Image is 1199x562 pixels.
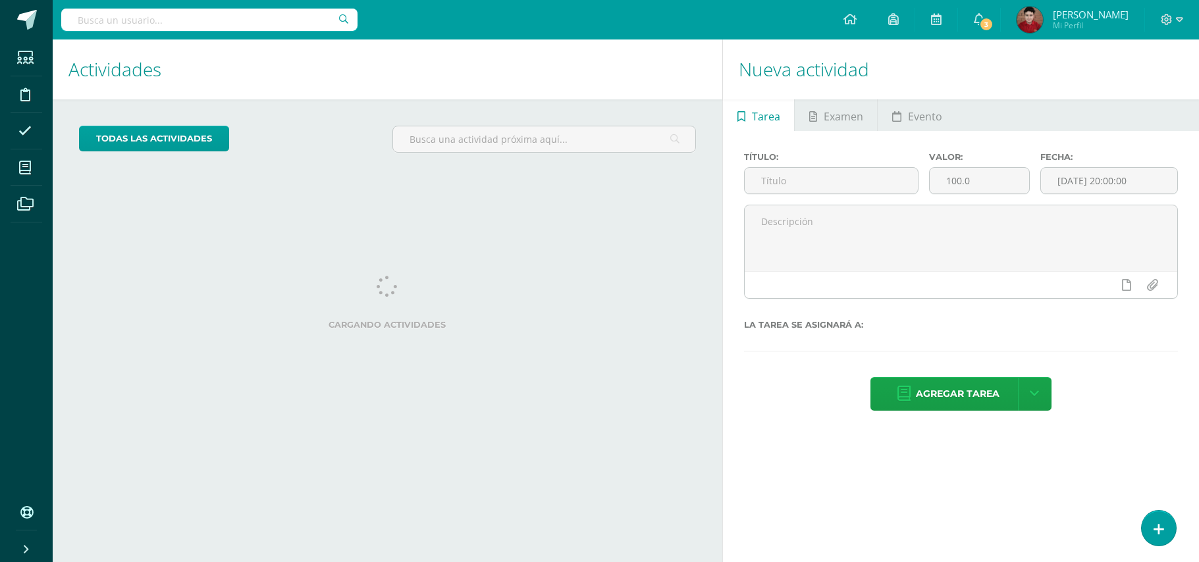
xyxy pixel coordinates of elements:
label: Cargando actividades [79,320,696,330]
input: Busca una actividad próxima aquí... [393,126,695,152]
span: Tarea [752,101,780,132]
span: 3 [979,17,994,32]
span: Agregar tarea [916,378,999,410]
label: La tarea se asignará a: [744,320,1178,330]
span: Evento [908,101,942,132]
input: Fecha de entrega [1041,168,1177,193]
span: Examen [824,101,863,132]
img: ab2d6c100016afff9ed89ba3528ecf10.png [1017,7,1043,33]
a: todas las Actividades [79,126,229,151]
input: Título [745,168,918,193]
span: [PERSON_NAME] [1053,8,1129,21]
label: Título: [744,152,919,162]
a: Examen [795,99,877,131]
a: Tarea [723,99,794,131]
h1: Actividades [68,39,706,99]
input: Puntos máximos [930,168,1029,193]
h1: Nueva actividad [739,39,1183,99]
a: Evento [878,99,956,131]
span: Mi Perfil [1053,20,1129,31]
label: Fecha: [1040,152,1178,162]
label: Valor: [929,152,1030,162]
input: Busca un usuario... [61,9,358,31]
